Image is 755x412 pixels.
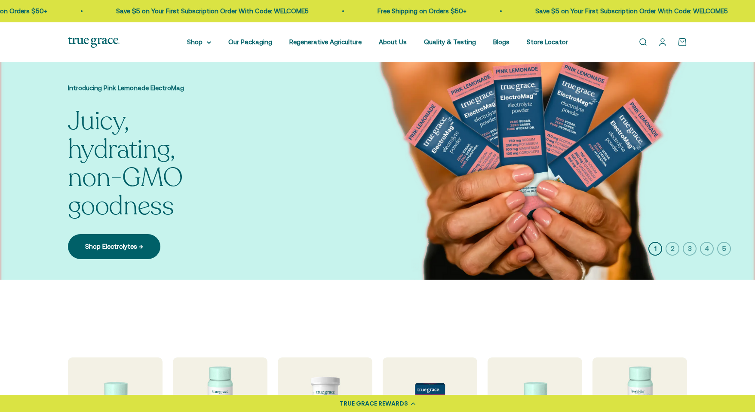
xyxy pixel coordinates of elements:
p: Introducing Pink Lemonade ElectroMag [68,83,240,93]
button: 4 [700,242,714,256]
p: Save $5 on Your First Subscription Order With Code: WELCOME5 [116,6,309,16]
a: Our Packaging [228,38,272,46]
a: About Us [379,38,407,46]
button: 2 [666,242,679,256]
button: 5 [717,242,731,256]
a: Regenerative Agriculture [289,38,362,46]
a: Free Shipping on Orders $50+ [377,7,467,15]
a: Quality & Testing [424,38,476,46]
a: Blogs [493,38,509,46]
split-lines: Juicy, hydrating, non-GMO goodness [68,132,240,224]
summary: Shop [187,37,211,47]
button: 1 [648,242,662,256]
div: TRUE GRACE REWARDS [340,399,408,408]
a: Store Locator [527,38,568,46]
a: Shop Electrolytes → [68,234,160,259]
button: 3 [683,242,697,256]
p: Save $5 on Your First Subscription Order With Code: WELCOME5 [535,6,728,16]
